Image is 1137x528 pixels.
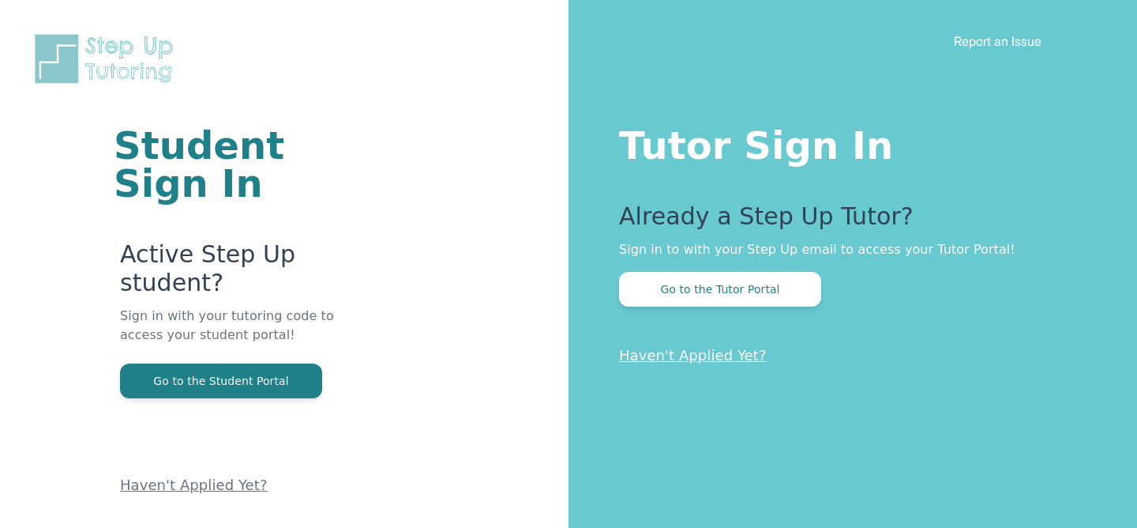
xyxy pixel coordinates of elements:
[619,281,821,296] a: Go to the Tutor Portal
[619,120,1074,164] h1: Tutor Sign In
[32,32,183,86] img: Step Up Tutoring horizontal logo
[619,347,767,364] a: Haven't Applied Yet?
[120,373,322,388] a: Go to the Student Portal
[619,240,1074,259] p: Sign in to with your Step Up email to access your Tutor Portal!
[954,33,1041,49] a: Report an Issue
[114,126,379,202] h1: Student Sign In
[120,240,379,307] p: Active Step Up student?
[120,307,379,364] p: Sign in with your tutoring code to access your student portal!
[619,202,1074,240] p: Already a Step Up Tutor?
[619,272,821,307] button: Go to the Tutor Portal
[120,364,322,398] button: Go to the Student Portal
[120,477,268,493] a: Haven't Applied Yet?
